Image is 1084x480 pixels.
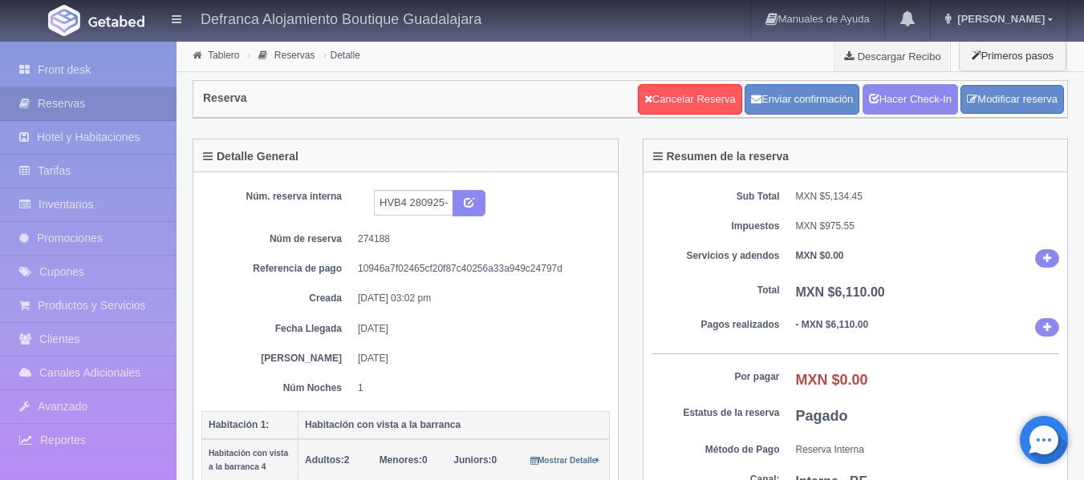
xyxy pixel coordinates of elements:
dt: Núm. reserva interna [213,190,342,204]
dt: Creada [213,292,342,305]
b: MXN $0.00 [796,250,844,261]
small: Mostrar Detalle [530,456,600,465]
span: 0 [380,454,428,466]
b: MXN $6,110.00 [796,285,885,299]
dd: Reserva Interna [796,443,1060,457]
b: Habitación 1: [209,419,269,430]
dt: Núm Noches [213,381,342,395]
dt: Núm de reserva [213,232,342,246]
button: Primeros pasos [959,40,1066,71]
h4: Defranca Alojamiento Boutique Guadalajara [201,8,481,28]
dt: Total [652,284,780,297]
span: [PERSON_NAME] [953,13,1045,25]
img: Getabed [88,15,144,27]
small: Habitación con vista a la barranca 4 [209,449,288,471]
a: Reservas [274,50,315,61]
a: Cancelar Reserva [638,84,742,115]
dt: Servicios y adendos [652,249,780,263]
h4: Detalle General [203,151,298,163]
li: Detalle [319,47,364,63]
h4: Resumen de la reserva [653,151,790,163]
dt: Estatus de la reserva [652,406,780,420]
dd: [DATE] [358,322,598,336]
b: Pagado [796,408,848,424]
dd: 1 [358,381,598,395]
b: MXN $0.00 [796,372,868,388]
dt: Sub Total [652,190,780,204]
dd: MXN $975.55 [796,220,1060,233]
dd: [DATE] [358,352,598,365]
dd: 10946a7f02465cf20f87c40256a33a949c24797d [358,262,598,276]
dt: Referencia de pago [213,262,342,276]
span: 0 [453,454,497,466]
a: Hacer Check-In [863,84,958,115]
a: Descargar Recibo [835,40,950,72]
h4: Reserva [203,92,247,104]
dt: Pagos realizados [652,318,780,332]
strong: Adultos: [305,454,344,466]
a: Modificar reserva [960,85,1064,115]
button: Enviar confirmación [745,84,859,115]
img: Getabed [48,5,80,36]
a: Tablero [208,50,239,61]
dt: Fecha Llegada [213,322,342,336]
dd: 274188 [358,232,598,246]
dt: Impuestos [652,220,780,233]
th: Habitación con vista a la barranca [298,411,610,439]
dt: Por pagar [652,370,780,384]
a: Mostrar Detalle [530,454,600,466]
dt: Método de Pago [652,443,780,457]
dd: [DATE] 03:02 pm [358,292,598,305]
strong: Juniors: [453,454,491,466]
span: 2 [305,454,349,466]
strong: Menores: [380,454,422,466]
dd: MXN $5,134.45 [796,190,1060,204]
b: - MXN $6,110.00 [796,319,869,330]
dt: [PERSON_NAME] [213,352,342,365]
